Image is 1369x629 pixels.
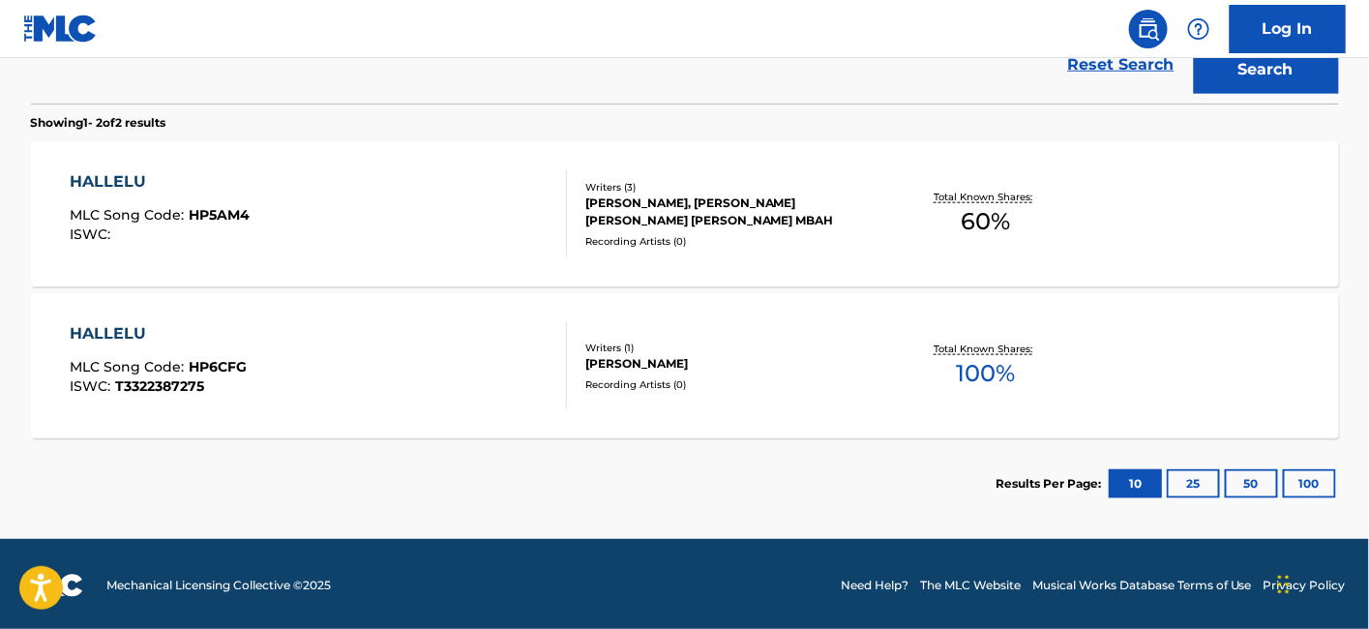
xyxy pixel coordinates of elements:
[935,190,1038,204] p: Total Known Shares:
[957,356,1016,391] span: 100 %
[1278,555,1290,614] div: Drag
[1137,17,1160,41] img: search
[841,577,908,594] a: Need Help?
[70,170,250,194] div: HALLELU
[1230,5,1346,53] a: Log In
[1032,577,1252,594] a: Musical Works Database Terms of Use
[31,141,1339,286] a: HALLELUMLC Song Code:HP5AM4ISWC:Writers (3)[PERSON_NAME], [PERSON_NAME] [PERSON_NAME] [PERSON_NAM...
[189,358,247,375] span: HP6CFG
[585,355,878,373] div: [PERSON_NAME]
[1109,469,1162,498] button: 10
[70,377,115,395] span: ISWC :
[585,234,878,249] div: Recording Artists ( 0 )
[1058,44,1184,86] a: Reset Search
[935,342,1038,356] p: Total Known Shares:
[1194,45,1339,94] button: Search
[23,15,98,43] img: MLC Logo
[1283,469,1336,498] button: 100
[1187,17,1210,41] img: help
[997,475,1107,493] p: Results Per Page:
[585,377,878,392] div: Recording Artists ( 0 )
[70,358,189,375] span: MLC Song Code :
[920,577,1021,594] a: The MLC Website
[585,341,878,355] div: Writers ( 1 )
[70,322,247,345] div: HALLELU
[31,293,1339,438] a: HALLELUMLC Song Code:HP6CFGISWC:T3322387275Writers (1)[PERSON_NAME]Recording Artists (0)Total Kno...
[1225,469,1278,498] button: 50
[1179,10,1218,48] div: Help
[70,206,189,224] span: MLC Song Code :
[70,225,115,243] span: ISWC :
[1167,469,1220,498] button: 25
[189,206,250,224] span: HP5AM4
[31,114,166,132] p: Showing 1 - 2 of 2 results
[1129,10,1168,48] a: Public Search
[585,180,878,195] div: Writers ( 3 )
[585,195,878,229] div: [PERSON_NAME], [PERSON_NAME] [PERSON_NAME] [PERSON_NAME] MBAH
[115,377,204,395] span: T3322387275
[962,204,1011,239] span: 60 %
[1272,536,1369,629] iframe: Chat Widget
[106,577,331,594] span: Mechanical Licensing Collective © 2025
[1264,577,1346,594] a: Privacy Policy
